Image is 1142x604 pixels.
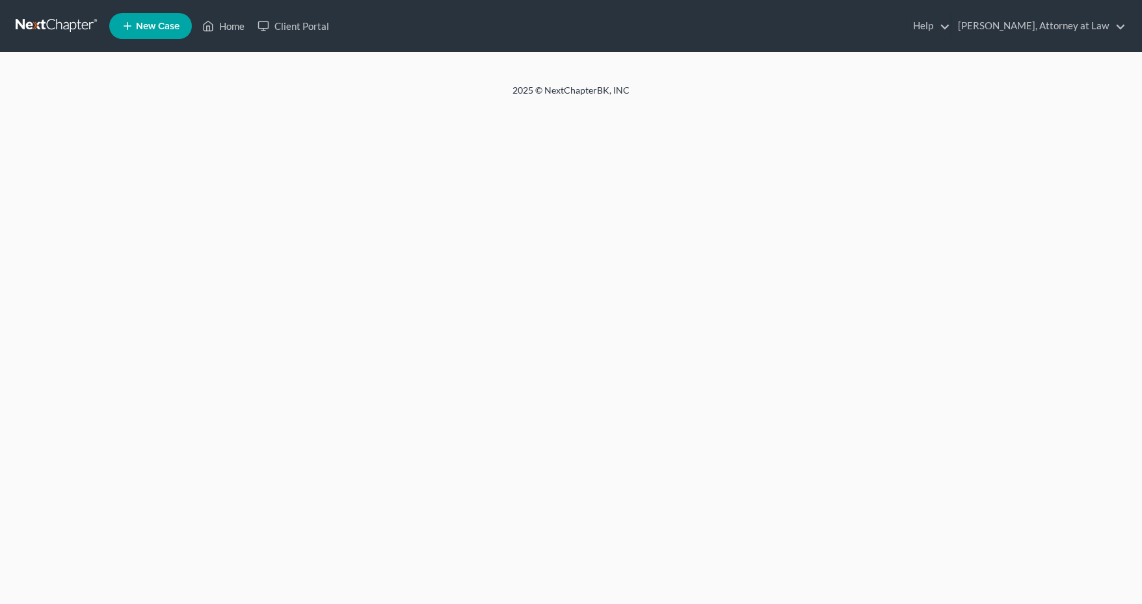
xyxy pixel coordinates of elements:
[907,14,950,38] a: Help
[200,84,942,107] div: 2025 © NextChapterBK, INC
[251,14,336,38] a: Client Portal
[951,14,1126,38] a: [PERSON_NAME], Attorney at Law
[196,14,251,38] a: Home
[109,13,192,39] new-legal-case-button: New Case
